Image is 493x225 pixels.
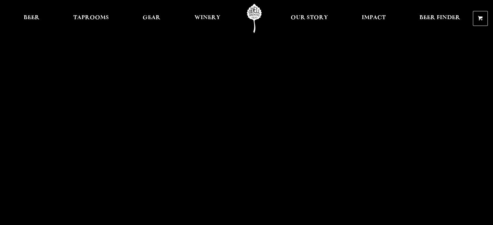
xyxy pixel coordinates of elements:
span: Taprooms [73,15,109,20]
a: Odell Home [242,4,266,33]
a: Impact [358,4,390,33]
span: Beer Finder [419,15,460,20]
span: Winery [194,15,220,20]
a: Winery [190,4,225,33]
a: Our Story [287,4,332,33]
a: Beer [19,4,44,33]
span: Our Story [291,15,328,20]
a: Beer Finder [415,4,464,33]
span: Gear [143,15,160,20]
a: Gear [138,4,165,33]
span: Impact [362,15,386,20]
a: Taprooms [69,4,113,33]
span: Beer [24,15,40,20]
